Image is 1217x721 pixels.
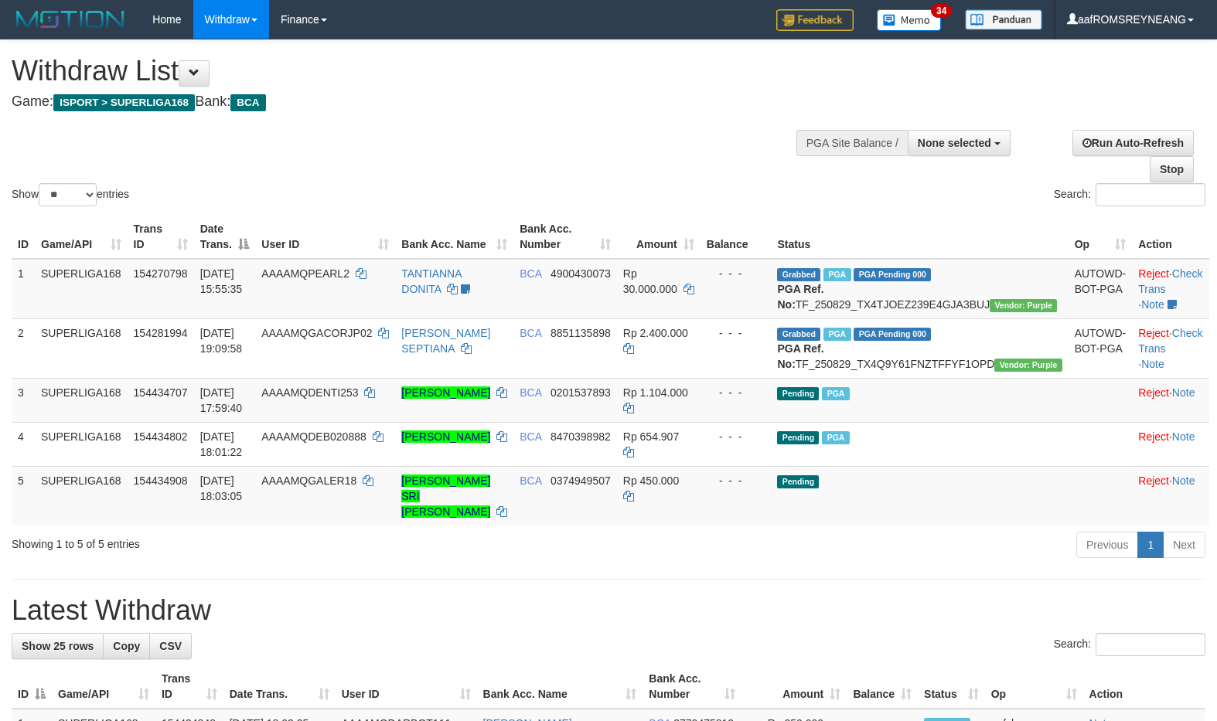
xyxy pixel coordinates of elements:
[551,267,611,280] span: Copy 4900430073 to clipboard
[223,665,336,709] th: Date Trans.: activate to sort column ascending
[1132,466,1209,525] td: ·
[35,259,128,319] td: SUPERLIGA168
[1138,267,1169,280] a: Reject
[707,385,765,400] div: - - -
[777,268,820,281] span: Grabbed
[255,215,395,259] th: User ID: activate to sort column ascending
[1138,267,1202,295] a: Check Trans
[707,429,765,444] div: - - -
[796,130,908,156] div: PGA Site Balance /
[1132,422,1209,466] td: ·
[520,327,541,339] span: BCA
[854,268,931,281] span: PGA Pending
[1132,259,1209,319] td: · ·
[35,378,128,422] td: SUPERLIGA168
[12,183,129,206] label: Show entries
[52,665,155,709] th: Game/API: activate to sort column ascending
[12,665,52,709] th: ID: activate to sort column descending
[623,386,688,399] span: Rp 1.104.000
[741,665,847,709] th: Amount: activate to sort column ascending
[1141,358,1164,370] a: Note
[520,474,541,487] span: BCA
[134,430,188,443] span: 154434802
[985,665,1083,709] th: Op: activate to sort column ascending
[1137,532,1164,558] a: 1
[822,431,849,444] span: Marked by aafsoycanthlai
[200,474,243,502] span: [DATE] 18:03:05
[918,665,985,709] th: Status: activate to sort column ascending
[12,259,35,319] td: 1
[623,267,677,295] span: Rp 30.000.000
[854,328,931,341] span: PGA Pending
[623,474,679,487] span: Rp 450.000
[12,466,35,525] td: 5
[103,633,150,659] a: Copy
[1096,633,1205,656] input: Search:
[1132,318,1209,378] td: · ·
[200,267,243,295] span: [DATE] 15:55:35
[777,283,823,311] b: PGA Ref. No:
[931,4,952,18] span: 34
[35,422,128,466] td: SUPERLIGA168
[777,387,819,400] span: Pending
[200,386,243,414] span: [DATE] 17:59:40
[1141,298,1164,311] a: Note
[1138,327,1169,339] a: Reject
[1172,430,1195,443] a: Note
[551,327,611,339] span: Copy 8851135898 to clipboard
[12,633,104,659] a: Show 25 rows
[12,422,35,466] td: 4
[623,430,679,443] span: Rp 654.907
[1138,430,1169,443] a: Reject
[877,9,942,31] img: Button%20Memo.svg
[395,215,513,259] th: Bank Acc. Name: activate to sort column ascending
[1076,532,1138,558] a: Previous
[551,386,611,399] span: Copy 0201537893 to clipboard
[53,94,195,111] span: ISPORT > SUPERLIGA168
[12,8,129,31] img: MOTION_logo.png
[908,130,1011,156] button: None selected
[771,215,1068,259] th: Status
[261,430,366,443] span: AAAAMQDEB020888
[1150,156,1194,182] a: Stop
[777,328,820,341] span: Grabbed
[643,665,741,709] th: Bank Acc. Number: activate to sort column ascending
[771,259,1068,319] td: TF_250829_TX4TJOEZ239E4GJA3BUJ
[701,215,772,259] th: Balance
[35,466,128,525] td: SUPERLIGA168
[1172,386,1195,399] a: Note
[1138,327,1202,355] a: Check Trans
[1132,378,1209,422] td: ·
[401,474,490,518] a: [PERSON_NAME] SRI [PERSON_NAME]
[194,215,256,259] th: Date Trans.: activate to sort column descending
[777,475,819,488] span: Pending
[513,215,617,259] th: Bank Acc. Number: activate to sort column ascending
[159,640,182,652] span: CSV
[336,665,477,709] th: User ID: activate to sort column ascending
[520,386,541,399] span: BCA
[1072,130,1194,156] a: Run Auto-Refresh
[777,342,823,370] b: PGA Ref. No:
[551,430,611,443] span: Copy 8470398982 to clipboard
[1054,183,1205,206] label: Search:
[965,9,1042,30] img: panduan.png
[35,215,128,259] th: Game/API: activate to sort column ascending
[134,327,188,339] span: 154281994
[1172,474,1195,487] a: Note
[22,640,94,652] span: Show 25 rows
[1096,183,1205,206] input: Search:
[918,137,991,149] span: None selected
[777,431,819,444] span: Pending
[261,386,358,399] span: AAAAMQDENTI253
[823,268,851,281] span: Marked by aafmaleo
[134,267,188,280] span: 154270798
[401,327,490,355] a: [PERSON_NAME] SEPTIANA
[1138,386,1169,399] a: Reject
[520,267,541,280] span: BCA
[200,327,243,355] span: [DATE] 19:09:58
[12,56,796,87] h1: Withdraw List
[12,595,1205,626] h1: Latest Withdraw
[12,530,496,552] div: Showing 1 to 5 of 5 entries
[134,386,188,399] span: 154434707
[1069,318,1133,378] td: AUTOWD-BOT-PGA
